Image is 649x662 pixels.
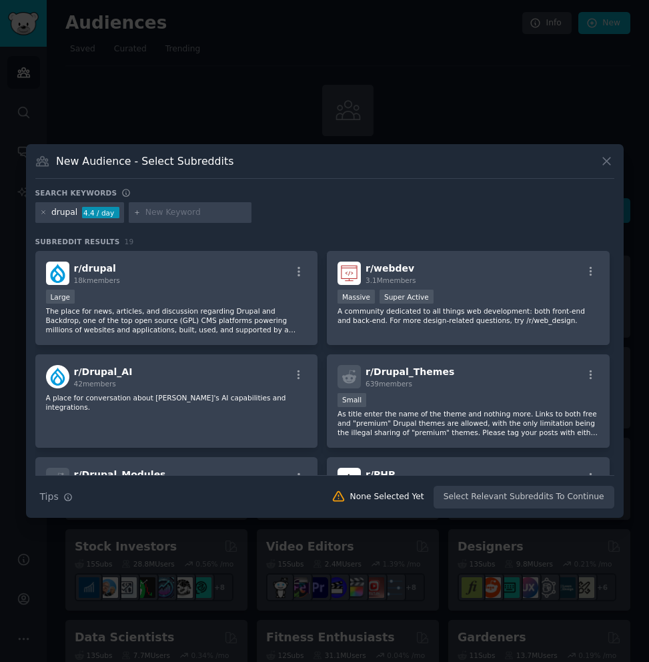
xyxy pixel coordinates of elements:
[35,188,117,198] h3: Search keywords
[366,366,454,377] span: r/ Drupal_Themes
[35,485,77,509] button: Tips
[338,393,366,407] div: Small
[350,491,424,503] div: None Selected Yet
[46,306,307,334] p: The place for news, articles, and discussion regarding Drupal and Backdrop, one of the top open s...
[338,468,361,491] img: PHP
[74,276,120,284] span: 18k members
[145,207,247,219] input: New Keyword
[74,469,166,480] span: r/ Drupal_Modules
[366,469,395,480] span: r/ PHP
[46,365,69,388] img: Drupal_AI
[40,490,59,504] span: Tips
[338,306,599,325] p: A community dedicated to all things web development: both front-end and back-end. For more design...
[46,393,307,412] p: A place for conversation about [PERSON_NAME]'s AI capabilities and integrations.
[366,380,412,388] span: 639 members
[338,262,361,285] img: webdev
[56,154,233,168] h3: New Audience - Select Subreddits
[74,263,116,274] span: r/ drupal
[35,237,120,246] span: Subreddit Results
[338,409,599,437] p: As title enter the name of the theme and nothing more. Links to both free and "premium" Drupal th...
[380,290,434,304] div: Super Active
[82,207,119,219] div: 4.4 / day
[366,276,416,284] span: 3.1M members
[46,290,75,304] div: Large
[74,380,116,388] span: 42 members
[51,207,77,219] div: drupal
[125,238,134,246] span: 19
[74,366,133,377] span: r/ Drupal_AI
[338,290,375,304] div: Massive
[366,263,414,274] span: r/ webdev
[46,262,69,285] img: drupal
